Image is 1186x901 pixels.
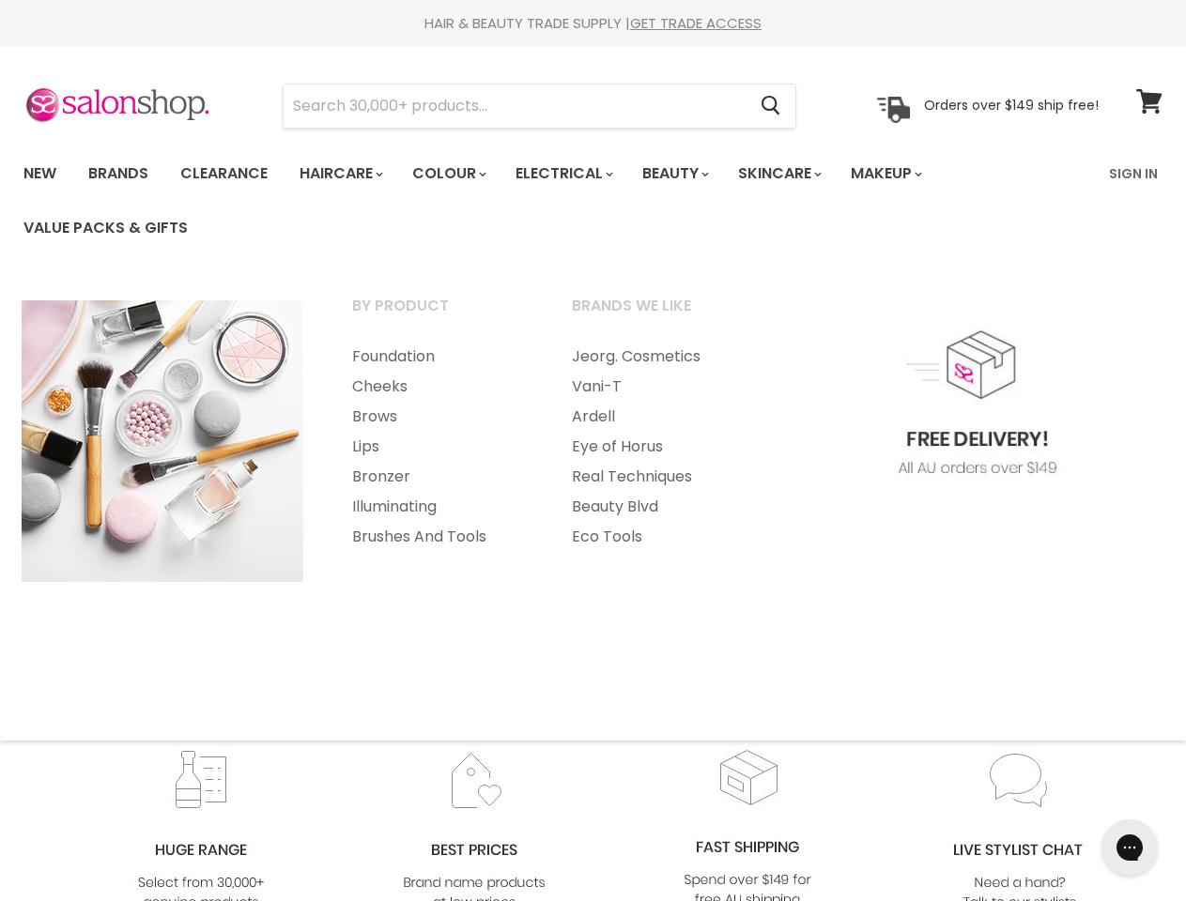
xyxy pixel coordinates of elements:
[329,342,545,372] a: Foundation
[329,432,545,462] a: Lips
[724,154,833,193] a: Skincare
[329,372,545,402] a: Cheeks
[329,462,545,492] a: Bronzer
[9,208,202,248] a: Value Packs & Gifts
[548,372,764,402] a: Vani-T
[74,154,162,193] a: Brands
[329,522,545,552] a: Brushes And Tools
[548,522,764,552] a: Eco Tools
[548,432,764,462] a: Eye of Horus
[329,291,545,338] a: By Product
[9,146,1098,255] ul: Main menu
[548,342,764,552] ul: Main menu
[837,154,933,193] a: Makeup
[329,402,545,432] a: Brows
[924,97,1099,114] p: Orders over $149 ship free!
[548,291,764,338] a: Brands we like
[284,84,746,128] input: Search
[548,492,764,522] a: Beauty Blvd
[329,492,545,522] a: Illuminating
[1098,154,1169,193] a: Sign In
[329,342,545,552] ul: Main menu
[285,154,394,193] a: Haircare
[398,154,498,193] a: Colour
[548,342,764,372] a: Jeorg. Cosmetics
[628,154,720,193] a: Beauty
[166,154,282,193] a: Clearance
[548,402,764,432] a: Ardell
[630,13,762,33] a: GET TRADE ACCESS
[548,462,764,492] a: Real Techniques
[746,84,795,128] button: Search
[501,154,624,193] a: Electrical
[1092,813,1167,882] iframe: Gorgias live chat messenger
[283,84,796,129] form: Product
[9,154,70,193] a: New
